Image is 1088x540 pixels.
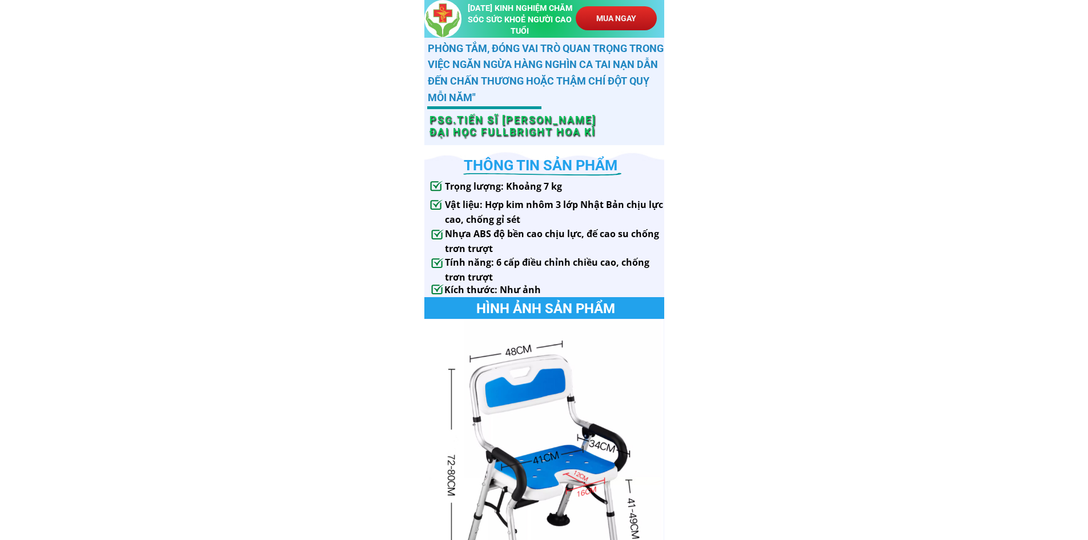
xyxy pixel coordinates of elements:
[465,3,575,37] h3: [DATE] KINH NGHIỆM CHĂM SÓC SỨC KHOẺ NGƯỜI CAO TUỔI
[576,6,657,30] p: MUA NGAY
[445,227,666,256] h3: Nhựa ABS độ bền cao chịu lực, đế cao su chống trơn trượt
[476,298,620,319] h3: HÌNH ẢNH SẢN PHẨM
[445,179,569,194] h3: Trọng lượng: Khoảng 7 kg
[429,114,667,138] h3: PSG.Tiến sĩ [PERSON_NAME] Đại học fullbright hoa kì
[445,198,663,227] h3: Vật liệu: Hợp kim nhôm 3 lớp Nhật Bản chịu lực cao, chống gỉ sét
[444,283,665,298] h3: Kích thước: Như ảnh
[445,255,666,285] h3: Tính năng: 6 cấp điều chỉnh chiều cao, chống trơn trượt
